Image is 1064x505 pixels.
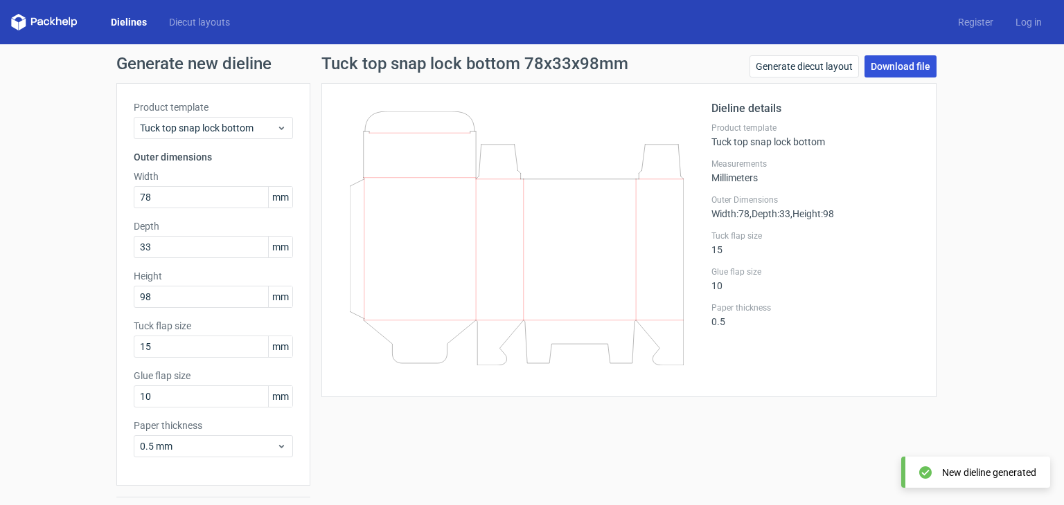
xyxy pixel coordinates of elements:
h2: Dieline details [711,100,919,117]
label: Measurements [711,158,919,169]
a: Generate diecut layout [750,55,859,77]
a: Register [947,15,1004,29]
div: 15 [711,230,919,255]
h1: Generate new dieline [116,55,948,72]
label: Product template [711,122,919,134]
span: mm [268,237,292,257]
span: mm [268,336,292,357]
label: Height [134,269,293,283]
div: 10 [711,266,919,291]
span: mm [268,187,292,208]
span: , Depth : 33 [750,208,790,219]
div: 0.5 [711,302,919,327]
span: mm [268,386,292,407]
label: Glue flap size [134,369,293,383]
a: Log in [1004,15,1053,29]
label: Width [134,169,293,183]
span: 0.5 mm [140,439,276,453]
label: Glue flap size [711,266,919,277]
div: New dieline generated [942,466,1036,479]
div: Millimeters [711,158,919,183]
h1: Tuck top snap lock bottom 78x33x98mm [321,55,628,72]
a: Diecut layouts [158,15,241,29]
span: Tuck top snap lock bottom [140,121,276,135]
label: Depth [134,219,293,233]
a: Dielines [100,15,158,29]
label: Outer Dimensions [711,194,919,205]
h3: Outer dimensions [134,150,293,164]
a: Download file [864,55,937,77]
span: , Height : 98 [790,208,834,219]
div: Tuck top snap lock bottom [711,122,919,147]
label: Paper thickness [711,302,919,313]
label: Paper thickness [134,419,293,432]
label: Product template [134,100,293,114]
span: mm [268,286,292,307]
span: Width : 78 [711,208,750,219]
label: Tuck flap size [711,230,919,241]
label: Tuck flap size [134,319,293,333]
